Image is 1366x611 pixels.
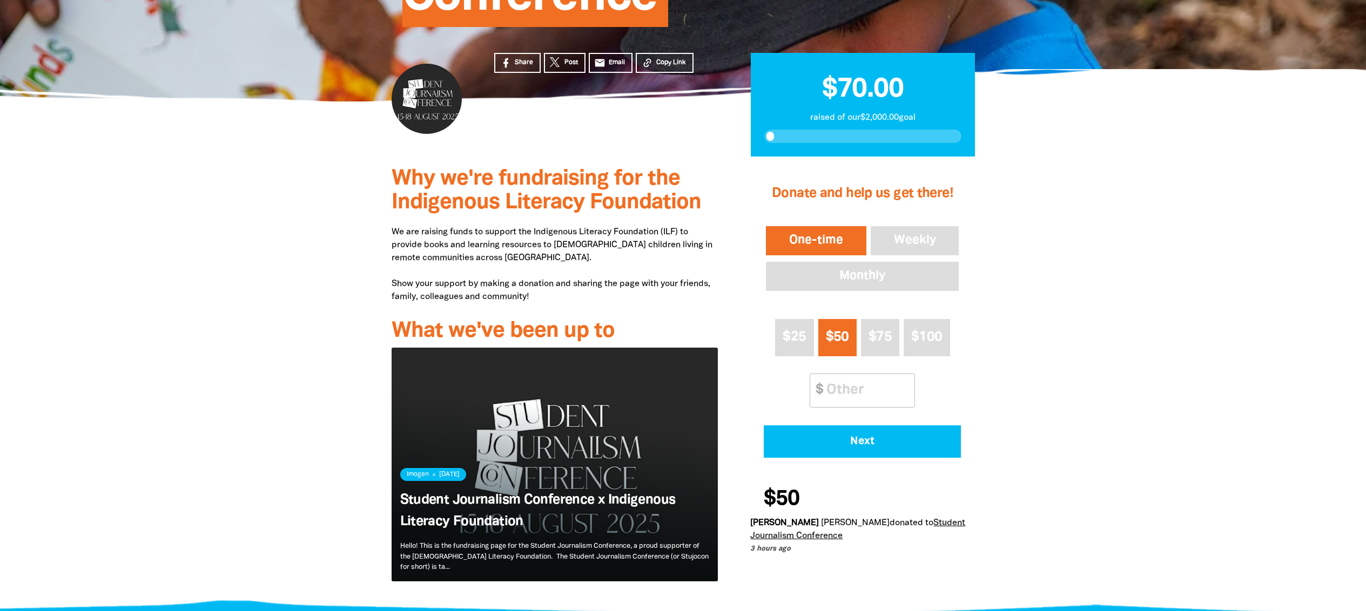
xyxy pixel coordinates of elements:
button: $25 [775,319,813,356]
a: Post [544,53,586,73]
a: emailEmail [589,53,633,73]
span: donated to [890,519,933,527]
button: $50 [818,319,857,356]
span: Post [564,58,578,67]
button: One-time [764,224,869,257]
input: Other [819,374,914,407]
p: We are raising funds to support the Indigenous Literacy Foundation (ILF) to provide books and lea... [392,226,718,303]
h3: What we've been up to [392,320,718,343]
p: 3 hours ago [750,544,966,555]
span: $25 [783,331,806,343]
span: $100 [911,331,942,343]
span: Next [779,436,946,447]
span: Why we're fundraising for the Indigenous Literacy Foundation [392,169,701,213]
p: raised of our $2,000.00 goal [764,111,961,124]
span: $50 [764,488,799,510]
i: email [594,57,605,69]
span: $50 [826,331,849,343]
h2: Donate and help us get there! [764,172,961,215]
button: Copy Link [636,53,694,73]
button: Pay with Credit Card [764,425,961,458]
em: [PERSON_NAME] [821,519,890,527]
div: Paginated content [392,348,718,594]
button: Weekly [869,224,961,257]
span: $ [810,374,823,407]
button: Monthly [764,260,961,293]
a: Share [494,53,541,73]
button: $75 [861,319,899,356]
em: [PERSON_NAME] [750,519,819,527]
span: Email [609,58,625,67]
span: Share [515,58,533,67]
a: Student Journalism Conference x Indigenous Literacy Foundation [400,494,676,528]
span: $75 [869,331,892,343]
button: $100 [904,319,950,356]
span: Copy Link [656,58,686,67]
span: $70.00 [822,77,904,102]
div: Donation stream [750,482,974,555]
